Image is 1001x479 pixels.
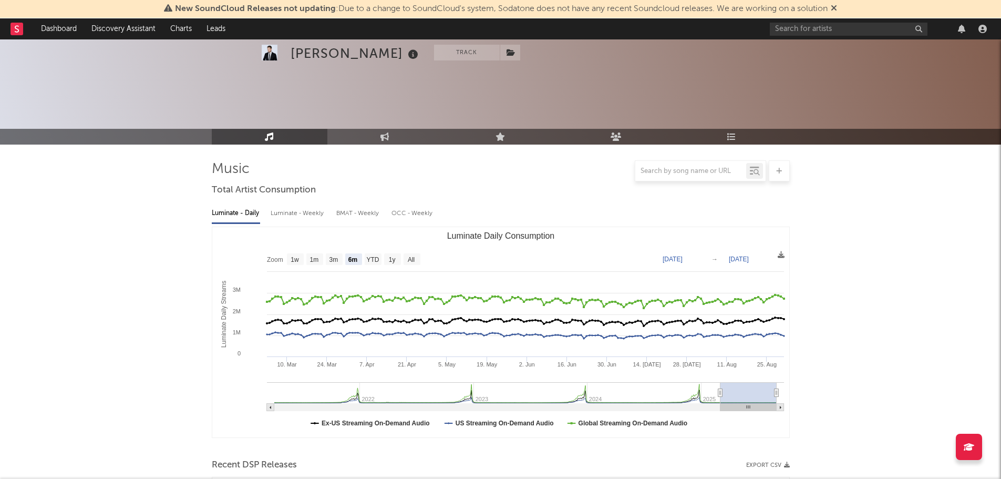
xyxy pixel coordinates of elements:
[397,361,416,368] text: 21. Apr
[291,256,299,263] text: 1w
[597,361,616,368] text: 30. Jun
[267,256,283,263] text: Zoom
[212,459,297,472] span: Recent DSP Releases
[309,256,318,263] text: 1m
[447,231,554,240] text: Luminate Daily Consumption
[831,5,837,13] span: Dismiss
[232,329,240,335] text: 1M
[359,361,374,368] text: 7. Apr
[291,45,421,62] div: [PERSON_NAME]
[673,361,700,368] text: 28. [DATE]
[232,308,240,314] text: 2M
[317,361,337,368] text: 24. Mar
[388,256,395,263] text: 1y
[519,361,534,368] text: 2. Jun
[770,23,927,36] input: Search for artists
[212,184,316,197] span: Total Artist Consumption
[232,287,240,293] text: 3M
[633,361,661,368] text: 14. [DATE]
[455,420,553,427] text: US Streaming On-Demand Audio
[84,18,163,39] a: Discovery Assistant
[34,18,84,39] a: Dashboard
[717,361,736,368] text: 11. Aug
[711,256,718,263] text: →
[729,256,749,263] text: [DATE]
[199,18,233,39] a: Leads
[175,5,828,13] span: : Due to a change to SoundCloud's system, Sodatone does not have any recent Soundcloud releases. ...
[757,361,776,368] text: 25. Aug
[271,205,326,222] div: Luminate - Weekly
[212,205,260,222] div: Luminate - Daily
[663,256,683,263] text: [DATE]
[366,256,379,263] text: YTD
[477,361,498,368] text: 19. May
[329,256,338,263] text: 3m
[635,167,746,176] input: Search by song name or URL
[277,361,297,368] text: 10. Mar
[237,350,240,356] text: 0
[391,205,434,222] div: OCC - Weekly
[336,205,381,222] div: BMAT - Weekly
[438,361,456,368] text: 5. May
[407,256,414,263] text: All
[175,5,336,13] span: New SoundCloud Releases not updating
[220,281,227,348] text: Luminate Daily Streams
[434,45,500,60] button: Track
[322,420,430,427] text: Ex-US Streaming On-Demand Audio
[348,256,357,263] text: 6m
[746,462,790,468] button: Export CSV
[212,227,789,437] svg: Luminate Daily Consumption
[578,420,687,427] text: Global Streaming On-Demand Audio
[163,18,199,39] a: Charts
[557,361,576,368] text: 16. Jun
